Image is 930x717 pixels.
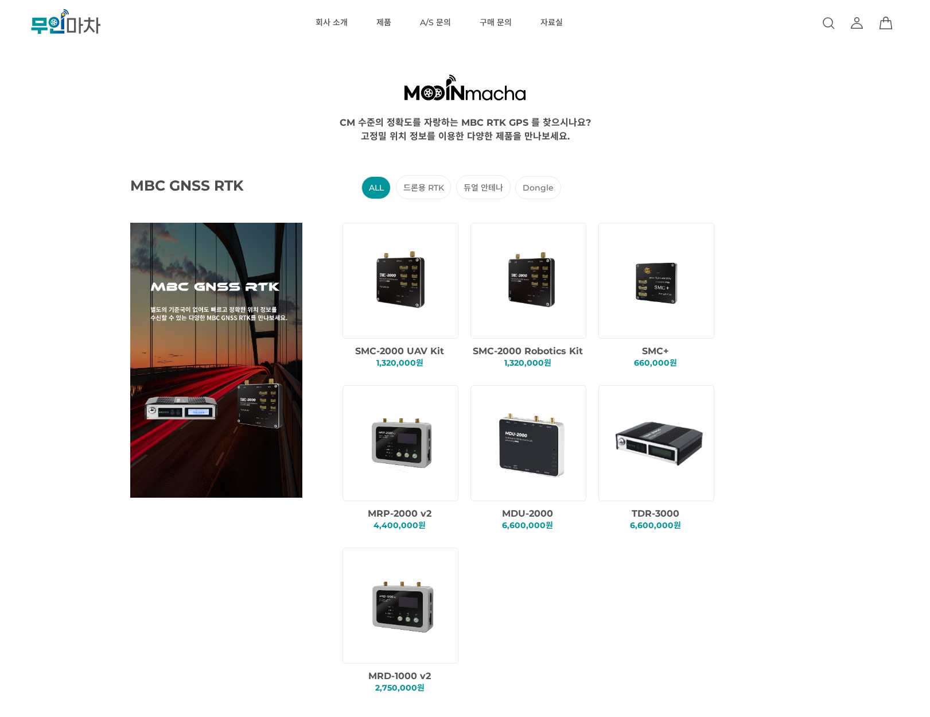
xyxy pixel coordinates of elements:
img: 9b9ab8696318a90dfe4e969267b5ed87.png [353,394,452,492]
span: MRD-1000 v2 [368,671,431,681]
div: CM 수준의 정확도를 자랑하는 MBC RTK GPS 를 찾으시나요? 고정밀 위치 정보를 이용한 다양한 제품을 만나보세요. [37,115,893,142]
span: 1,320,000원 [504,358,551,368]
span: 660,000원 [634,358,677,368]
img: f8268eb516eb82712c4b199d88f6799e.png [609,231,707,330]
span: SMC-2000 Robotics Kit [473,346,583,356]
img: main_GNSS_RTK.png [130,223,302,498]
img: dd1389de6ba74b56ed1c86d804b0ca77.png [481,231,579,330]
li: Dongle [515,176,561,199]
img: 1ee78b6ef8b89e123d6f4d8a617f2cc2.png [353,231,452,330]
span: 6,600,000원 [630,520,681,530]
span: TDR-3000 [632,508,679,519]
span: SMC+ [642,346,669,356]
li: 듀얼 안테나 [456,175,510,199]
span: 1,320,000원 [376,358,423,368]
span: 6,600,000원 [502,520,553,530]
span: MBC GNSS RTK [130,177,274,194]
img: 74693795f3d35c287560ef585fd79621.png [353,556,452,654]
img: 6483618fc6c74fd86d4df014c1d99106.png [481,394,579,492]
span: 2,750,000원 [375,683,425,693]
li: 드론용 RTK [396,175,451,199]
span: MRP-2000 v2 [368,508,431,519]
li: ALL [361,176,391,199]
span: 4,400,000원 [373,520,426,530]
span: SMC-2000 UAV Kit [355,346,444,356]
img: 29e1ed50bec2d2c3d08ab21b2fffb945.png [609,394,707,492]
span: MDU-2000 [502,508,553,519]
